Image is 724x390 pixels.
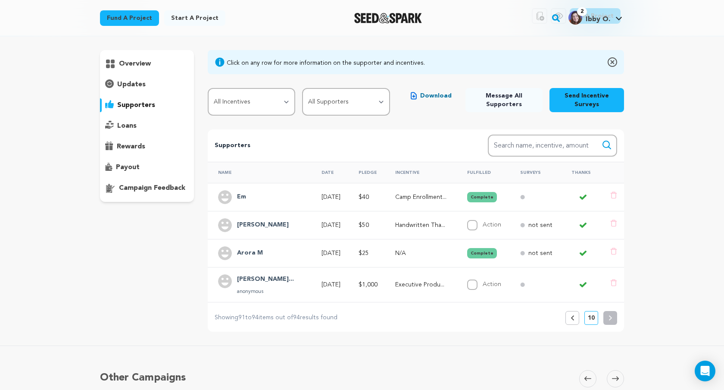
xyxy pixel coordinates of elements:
a: Fund a project [100,10,159,26]
span: $25 [359,250,369,256]
p: Handwritten Thank You! [395,221,451,230]
button: 10 [584,311,598,325]
input: Search name, incentive, amount [488,135,617,157]
button: updates [100,78,194,91]
p: [DATE] [321,280,343,289]
p: [DATE] [321,193,343,201]
p: Supporters [215,141,460,151]
span: $40 [359,194,369,200]
img: Seed&Spark Logo Dark Mode [354,13,422,23]
a: Ibby O.'s Profile [567,9,624,25]
img: user.png [218,190,232,204]
p: 10 [588,314,595,322]
div: Ibby O.'s Profile [568,11,610,25]
p: anonymous [237,288,294,295]
span: $50 [359,222,369,228]
th: Incentive [385,162,456,183]
button: supporters [100,98,194,112]
p: overview [119,59,151,69]
button: overview [100,57,194,71]
p: payout [116,162,140,173]
p: [DATE] [321,249,343,258]
a: Start a project [164,10,225,26]
img: user.png [218,218,232,232]
span: 94 [293,315,300,321]
p: rewards [117,142,145,152]
span: 94 [252,315,259,321]
label: Action [483,222,501,228]
span: Message All Supporters [472,91,536,109]
span: $1,000 [359,282,378,288]
h4: Arora M [237,248,263,258]
span: Ibby O. [586,16,610,23]
button: Message All Supporters [465,88,543,112]
p: N/A [395,249,451,258]
a: Seed&Spark Homepage [354,13,422,23]
button: Download [404,88,459,104]
p: Executive Producer Credit [395,280,451,289]
img: user.png [218,246,232,260]
div: Click on any row for more information on the supporter and incentives. [227,59,425,67]
button: Send Incentive Surveys [549,88,624,112]
div: Open Intercom Messenger [695,361,715,381]
p: Camp Enrollment Letter [395,193,451,201]
button: Complete [467,192,497,202]
th: Surveys [510,162,561,183]
p: Showing to items out of results found [215,313,337,323]
button: payout [100,160,194,174]
p: not sent [528,249,552,258]
label: Action [483,281,501,287]
h4: Rosalind Robinson [237,274,294,285]
p: not sent [528,221,552,230]
th: Thanks [561,162,600,183]
span: Ibby O.'s Profile [567,9,624,27]
h4: Em [237,192,246,202]
th: Fulfilled [457,162,510,183]
button: campaign feedback [100,181,194,195]
img: bf77459ed08816ab.jpg [568,11,582,25]
button: rewards [100,140,194,154]
h4: Gustie Owens [237,220,289,230]
img: user.png [218,274,232,288]
p: campaign feedback [119,183,185,193]
span: 91 [238,315,245,321]
img: close-o.svg [608,57,617,67]
span: Download [420,91,452,100]
p: updates [117,79,146,90]
p: loans [117,121,137,131]
p: [DATE] [321,221,343,230]
th: Date [311,162,348,183]
button: loans [100,119,194,133]
th: Pledge [348,162,385,183]
button: Complete [467,248,497,258]
th: Name [208,162,311,183]
span: 2 [577,7,587,16]
p: supporters [117,100,155,110]
h5: Other Campaigns [100,370,186,386]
